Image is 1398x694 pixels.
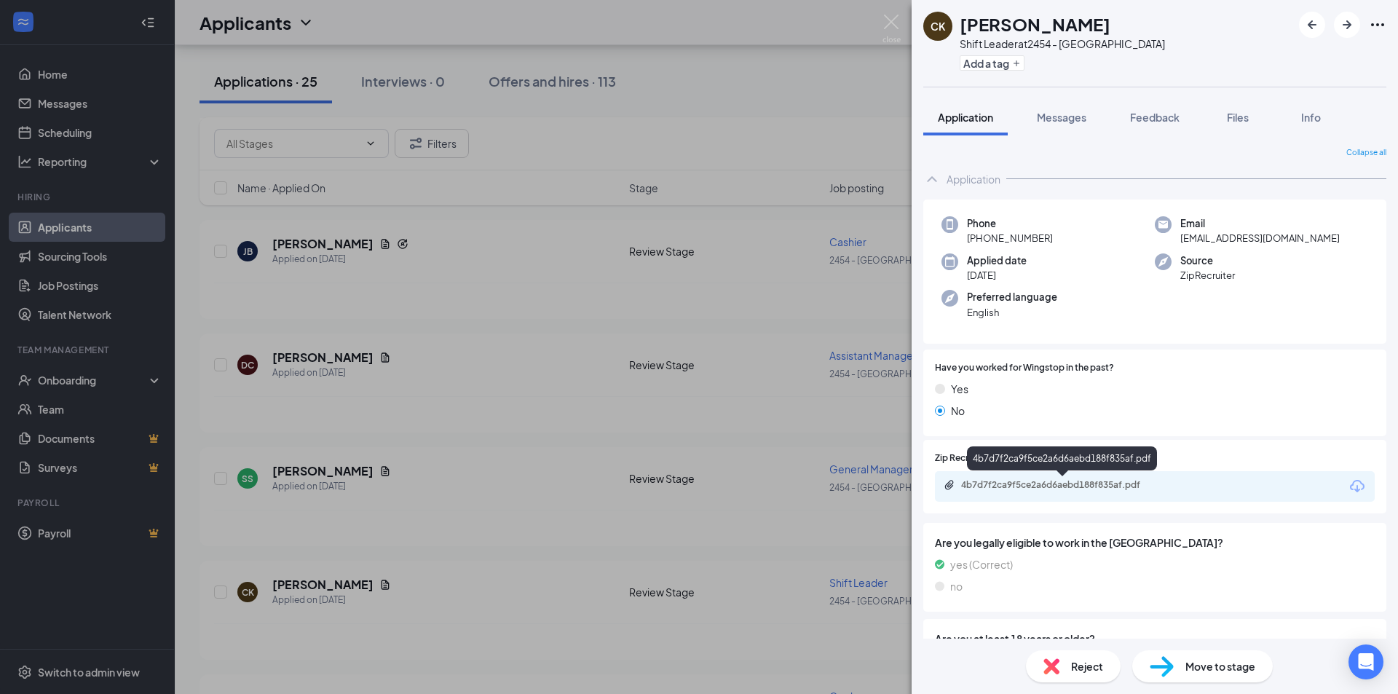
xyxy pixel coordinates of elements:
h1: [PERSON_NAME] [960,12,1110,36]
span: English [967,305,1057,320]
span: No [951,403,965,419]
svg: Ellipses [1369,16,1386,33]
svg: ArrowLeftNew [1303,16,1321,33]
span: Feedback [1130,111,1180,124]
div: CK [931,19,945,33]
svg: ChevronUp [923,170,941,188]
button: PlusAdd a tag [960,55,1024,71]
span: Collapse all [1346,147,1386,159]
span: Application [938,111,993,124]
span: Have you worked for Wingstop in the past? [935,361,1114,375]
span: [DATE] [967,268,1027,283]
span: Preferred language [967,290,1057,304]
div: Open Intercom Messenger [1348,644,1383,679]
span: Reject [1071,658,1103,674]
span: Move to stage [1185,658,1255,674]
span: [PHONE_NUMBER] [967,231,1053,245]
span: Zip Recruiter Resume [935,452,1022,465]
div: Application [947,172,1000,186]
span: Info [1301,111,1321,124]
span: Phone [967,216,1053,231]
span: Files [1227,111,1249,124]
div: 4b7d7f2ca9f5ce2a6d6aebd188f835af.pdf [967,446,1157,470]
svg: Plus [1012,59,1021,68]
div: 4b7d7f2ca9f5ce2a6d6aebd188f835af.pdf [961,479,1165,491]
button: ArrowRight [1334,12,1360,38]
span: Messages [1037,111,1086,124]
span: Applied date [967,253,1027,268]
span: ZipRecruiter [1180,268,1235,283]
span: Email [1180,216,1340,231]
span: no [950,578,963,594]
span: Yes [951,381,968,397]
svg: Paperclip [944,479,955,491]
span: Are you at least 18 years or older? [935,631,1375,647]
span: [EMAIL_ADDRESS][DOMAIN_NAME] [1180,231,1340,245]
span: Source [1180,253,1235,268]
svg: ArrowRight [1338,16,1356,33]
svg: Download [1348,478,1366,495]
span: yes (Correct) [950,556,1013,572]
button: ArrowLeftNew [1299,12,1325,38]
a: Paperclip4b7d7f2ca9f5ce2a6d6aebd188f835af.pdf [944,479,1180,493]
span: Are you legally eligible to work in the [GEOGRAPHIC_DATA]? [935,535,1375,551]
div: Shift Leader at 2454 - [GEOGRAPHIC_DATA] [960,36,1165,51]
